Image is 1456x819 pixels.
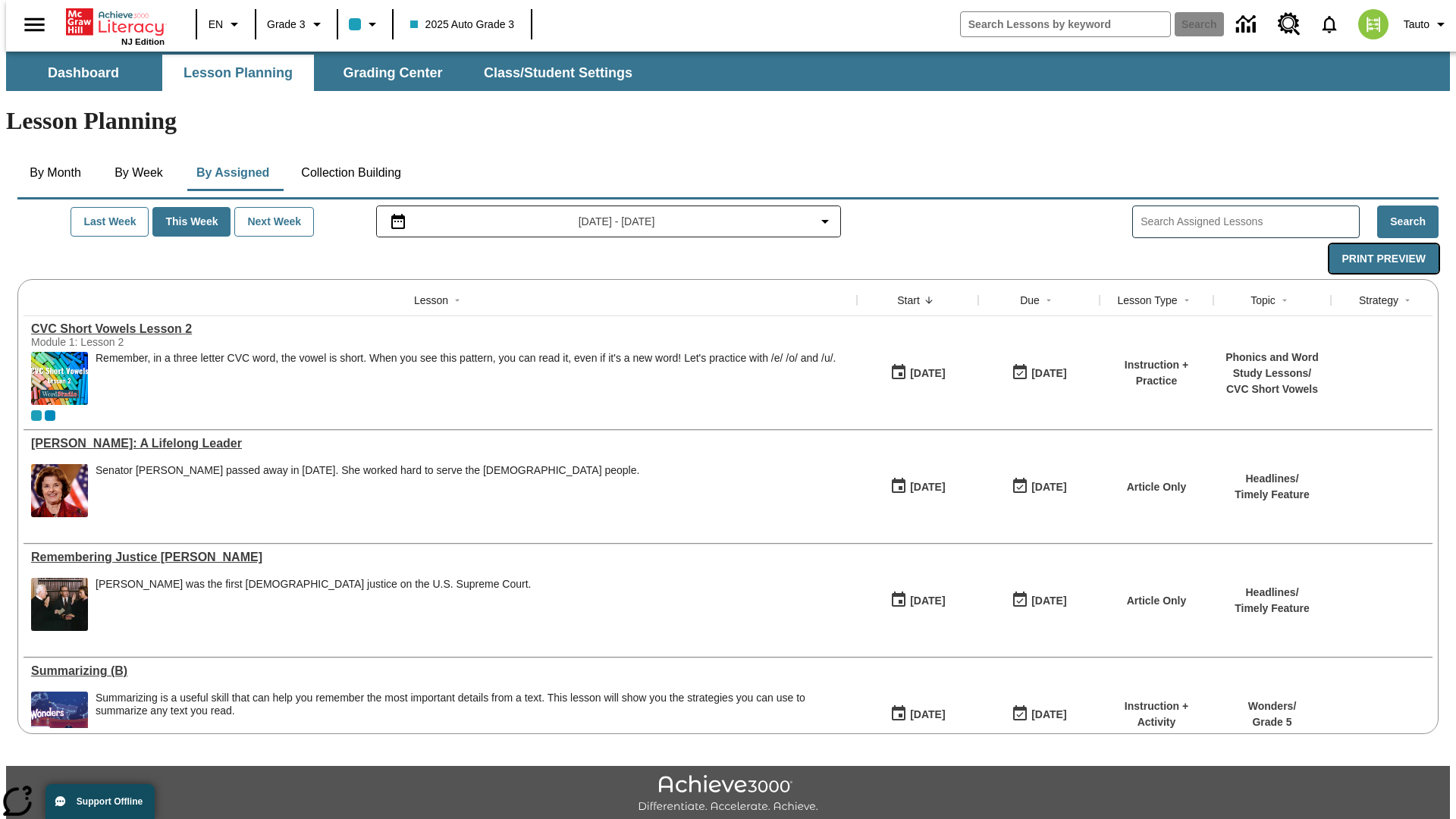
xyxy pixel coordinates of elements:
button: By Month [17,155,93,191]
p: Instruction + Practice [1107,357,1206,389]
div: Senator [PERSON_NAME] passed away in [DATE]. She worked hard to serve the [DEMOGRAPHIC_DATA] people. [96,464,639,477]
div: Senator Dianne Feinstein passed away in September 2023. She worked hard to serve the American peo... [96,464,639,517]
div: Remembering Justice O'Connor [31,551,849,564]
button: This Week [152,207,231,237]
p: Phonics and Word Study Lessons / [1221,350,1323,381]
span: 2025 Auto Grade 3 [410,17,515,33]
img: avatar image [1358,9,1389,39]
div: Remember, in a three letter CVC word, the vowel is short. When you see this pattern, you can read... [96,352,836,405]
a: Resource Center, Will open in new tab [1269,4,1310,45]
div: [DATE] [1031,591,1066,610]
div: [DATE] [910,705,945,724]
input: Search Assigned Lessons [1141,211,1359,233]
div: Home [66,5,165,46]
button: Sort [1178,291,1196,309]
p: Grade 5 [1248,714,1297,730]
span: Grade 3 [267,17,306,33]
div: Lesson [414,293,448,308]
button: Search [1377,206,1439,238]
button: Next Week [234,207,314,237]
div: Start [897,293,920,308]
span: EN [209,17,223,33]
button: 09/24/25: First time the lesson was available [885,700,950,729]
div: [PERSON_NAME] was the first [DEMOGRAPHIC_DATA] justice on the U.S. Supreme Court. [96,578,531,591]
button: Sort [1398,291,1417,309]
p: Article Only [1127,593,1187,609]
h1: Lesson Planning [6,107,1450,135]
input: search field [961,12,1170,36]
button: Sort [920,291,938,309]
span: Tauto [1404,17,1429,33]
button: 09/25/25: Last day the lesson can be accessed [1006,472,1072,501]
img: Wonders Grade 5 cover, planetarium, showing constellations on domed ceiling [31,692,88,745]
div: Due [1020,293,1040,308]
button: Collection Building [289,155,413,191]
button: Lesson Planning [162,55,314,91]
div: Summarizing is a useful skill that can help you remember the most important details from a text. ... [96,692,849,717]
span: [DATE] - [DATE] [579,214,655,230]
a: Summarizing (B), Lessons [31,664,849,678]
p: Instruction + Activity [1107,698,1206,730]
img: Chief Justice Warren Burger, wearing a black robe, holds up his right hand and faces Sandra Day O... [31,578,88,631]
button: Grade: Grade 3, Select a grade [261,11,332,38]
p: Timely Feature [1235,601,1310,617]
div: [DATE] [910,478,945,497]
img: Senator Dianne Feinstein of California smiles with the U.S. flag behind her. [31,464,88,517]
a: CVC Short Vowels Lesson 2, Lessons [31,322,849,336]
button: 09/24/25: Last day the lesson can be accessed [1006,700,1072,729]
button: Support Offline [45,784,155,819]
button: By Week [101,155,177,191]
div: Current Class [31,410,42,421]
div: Lesson Type [1117,293,1177,308]
p: CVC Short Vowels [1221,381,1323,397]
p: Wonders / [1248,698,1297,714]
p: Article Only [1127,479,1187,495]
span: Class/Student Settings [484,64,632,82]
div: CVC Short Vowels Lesson 2 [31,322,849,336]
button: 09/25/25: Last day the lesson can be accessed [1006,586,1072,615]
div: Module 1: Lesson 2 [31,336,259,348]
div: Sandra Day O'Connor was the first female justice on the U.S. Supreme Court. [96,578,531,631]
span: NJ Edition [121,37,165,46]
div: [DATE] [1031,364,1066,383]
button: Language: EN, Select a language [202,11,250,38]
p: Headlines / [1235,471,1310,487]
button: By Assigned [184,155,281,191]
button: Class/Student Settings [472,55,645,91]
div: [DATE] [910,591,945,610]
a: Home [66,7,165,37]
button: 09/25/25: First time the lesson was available [885,586,950,615]
div: [DATE] [1031,478,1066,497]
button: Sort [448,291,466,309]
button: 09/25/25: First time the lesson was available [885,472,950,501]
a: Data Center [1227,4,1269,45]
div: Dianne Feinstein: A Lifelong Leader [31,437,849,450]
button: Sort [1040,291,1058,309]
a: Notifications [1310,5,1349,44]
p: Timely Feature [1235,487,1310,503]
div: SubNavbar [6,55,646,91]
svg: Collapse Date Range Filter [816,212,834,231]
button: 09/25/25: First time the lesson was available [885,359,950,388]
div: Strategy [1359,293,1398,308]
button: Sort [1276,291,1294,309]
button: Class color is light blue. Change class color [343,11,388,38]
button: Grading Center [317,55,469,91]
a: Remembering Justice O'Connor, Lessons [31,551,849,564]
button: Profile/Settings [1398,11,1456,38]
button: Open side menu [12,2,57,47]
img: Achieve3000 Differentiate Accelerate Achieve [638,775,818,814]
span: Grading Center [343,64,442,82]
span: Support Offline [77,796,143,807]
span: Summarizing is a useful skill that can help you remember the most important details from a text. ... [96,692,849,745]
button: Last Week [71,207,149,237]
div: [DATE] [910,364,945,383]
p: Headlines / [1235,585,1310,601]
span: Dashboard [48,64,119,82]
div: OL 2025 Auto Grade 4 [45,410,55,421]
div: SubNavbar [6,52,1450,91]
